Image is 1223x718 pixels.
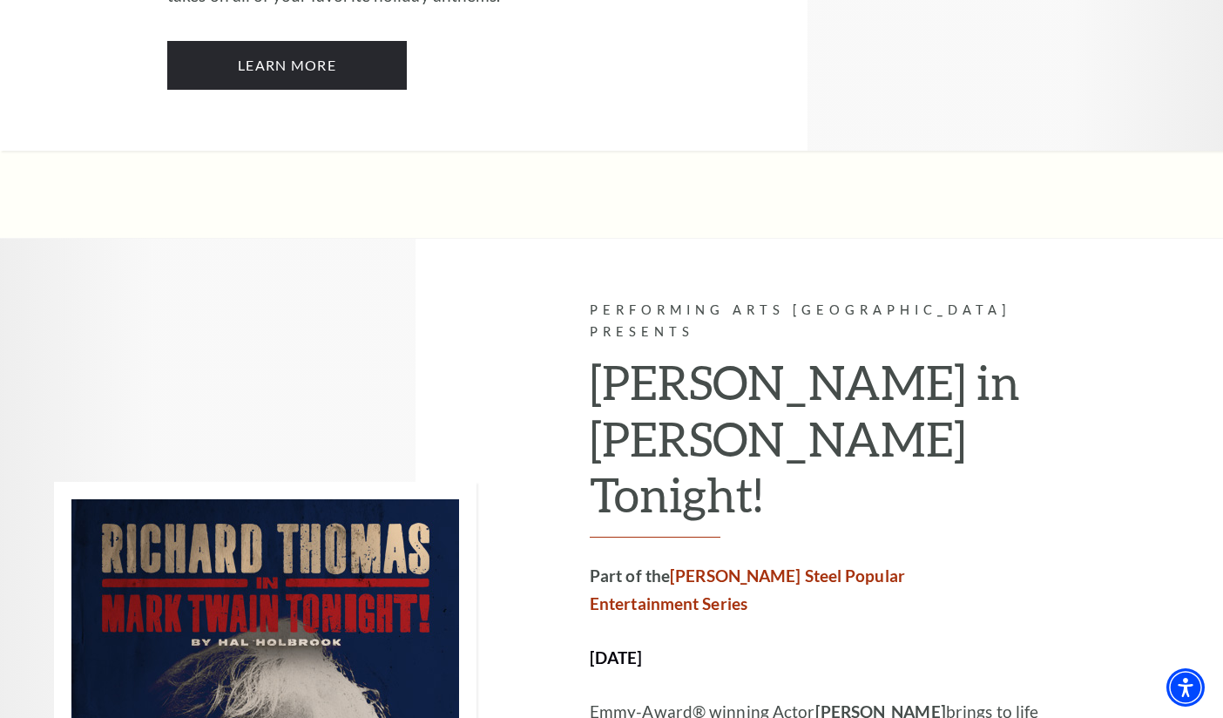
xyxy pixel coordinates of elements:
[590,647,643,667] strong: [DATE]
[1166,668,1205,707] div: Accessibility Menu
[590,300,1056,343] p: Performing Arts [GEOGRAPHIC_DATA] Presents
[590,354,1056,538] h2: [PERSON_NAME] in [PERSON_NAME] Tonight!
[167,41,407,90] a: Learn More Holidays with the UNT One O'Clock Lab Band
[590,566,905,613] a: [PERSON_NAME] Steel Popular Entertainment Series
[590,566,905,613] strong: Part of the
